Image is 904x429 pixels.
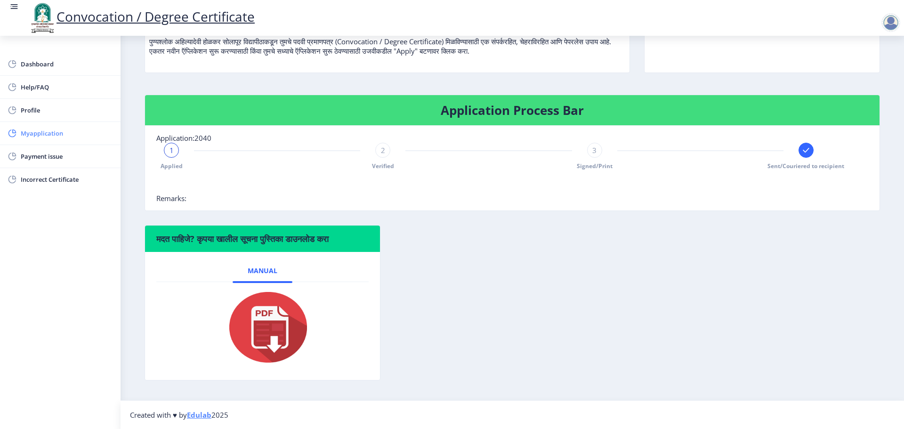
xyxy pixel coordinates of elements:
[767,162,844,170] span: Sent/Couriered to recipient
[156,103,868,118] h4: Application Process Bar
[21,81,113,93] span: Help/FAQ
[28,2,56,34] img: logo
[215,290,309,365] img: pdf.png
[21,58,113,70] span: Dashboard
[156,133,211,143] span: Application:2040
[248,267,277,275] span: Manual
[130,410,228,420] span: Created with ♥ by 2025
[28,8,255,25] a: Convocation / Degree Certificate
[156,194,186,203] span: Remarks:
[21,174,113,185] span: Incorrect Certificate
[381,146,385,155] span: 2
[21,128,113,139] span: Myapplication
[21,105,113,116] span: Profile
[233,259,292,282] a: Manual
[21,151,113,162] span: Payment issue
[187,410,211,420] a: Edulab
[592,146,597,155] span: 3
[372,162,394,170] span: Verified
[577,162,613,170] span: Signed/Print
[161,162,183,170] span: Applied
[169,146,174,155] span: 1
[156,233,369,244] h6: मदत पाहिजे? कृपया खालील सूचना पुस्तिका डाउनलोड करा
[149,18,625,56] p: पुण्यश्लोक अहिल्यादेवी होळकर सोलापूर विद्यापीठाकडून तुमचे पदवी प्रमाणपत्र (Convocation / Degree C...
